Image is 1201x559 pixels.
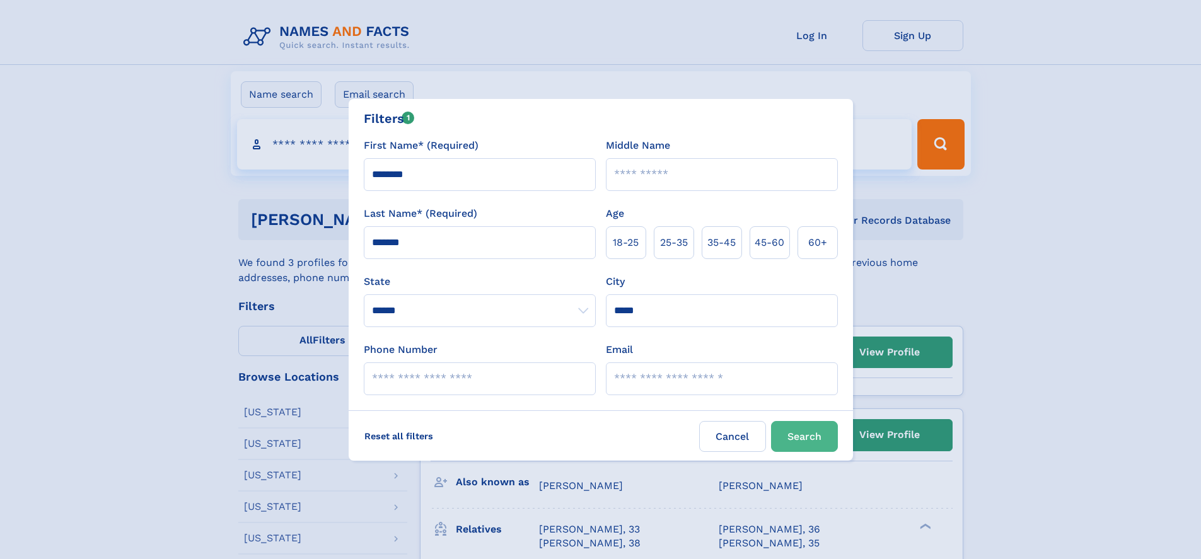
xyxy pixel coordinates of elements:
[364,274,596,289] label: State
[364,342,438,357] label: Phone Number
[356,421,441,451] label: Reset all filters
[606,206,624,221] label: Age
[364,109,415,128] div: Filters
[755,235,784,250] span: 45‑60
[699,421,766,452] label: Cancel
[613,235,639,250] span: 18‑25
[606,342,633,357] label: Email
[606,274,625,289] label: City
[606,138,670,153] label: Middle Name
[707,235,736,250] span: 35‑45
[364,206,477,221] label: Last Name* (Required)
[771,421,838,452] button: Search
[364,138,479,153] label: First Name* (Required)
[660,235,688,250] span: 25‑35
[808,235,827,250] span: 60+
